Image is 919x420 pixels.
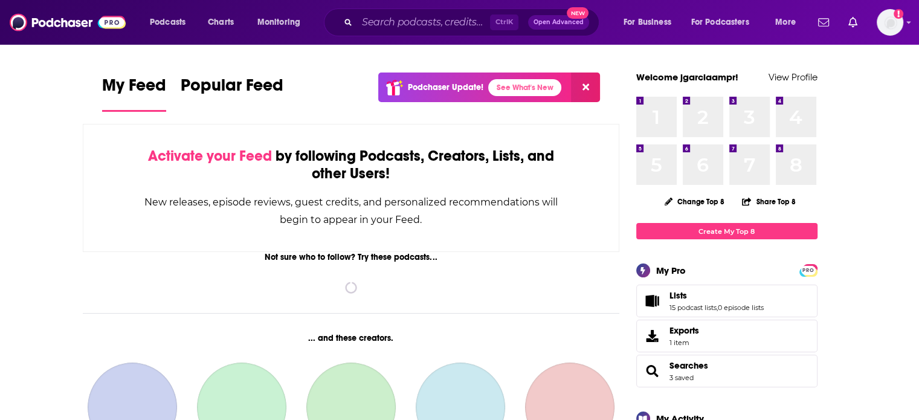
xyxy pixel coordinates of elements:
[615,13,686,32] button: open menu
[801,266,816,275] span: PRO
[148,147,272,165] span: Activate your Feed
[801,265,816,274] a: PRO
[208,14,234,31] span: Charts
[683,13,767,32] button: open menu
[636,320,817,352] a: Exports
[775,14,796,31] span: More
[691,14,749,31] span: For Podcasters
[657,194,732,209] button: Change Top 8
[767,13,811,32] button: open menu
[669,338,699,347] span: 1 item
[181,75,283,112] a: Popular Feed
[813,12,834,33] a: Show notifications dropdown
[636,71,738,83] a: Welcome jgarciaampr!
[669,325,699,336] span: Exports
[567,7,588,19] span: New
[488,79,561,96] a: See What's New
[640,328,665,344] span: Exports
[636,223,817,239] a: Create My Top 8
[200,13,241,32] a: Charts
[717,303,718,312] span: ,
[877,9,903,36] span: Logged in as jgarciaampr
[669,290,764,301] a: Lists
[83,333,620,343] div: ... and these creators.
[877,9,903,36] img: User Profile
[144,193,559,228] div: New releases, episode reviews, guest credits, and personalized recommendations will begin to appe...
[636,355,817,387] span: Searches
[877,9,903,36] button: Show profile menu
[490,15,518,30] span: Ctrl K
[181,75,283,103] span: Popular Feed
[144,147,559,183] div: by following Podcasts, Creators, Lists, and other Users!
[669,290,687,301] span: Lists
[102,75,166,112] a: My Feed
[656,265,686,276] div: My Pro
[141,13,201,32] button: open menu
[669,360,708,371] a: Searches
[843,12,862,33] a: Show notifications dropdown
[669,373,694,382] a: 3 saved
[624,14,671,31] span: For Business
[10,11,126,34] img: Podchaser - Follow, Share and Rate Podcasts
[249,13,316,32] button: open menu
[150,14,185,31] span: Podcasts
[741,190,796,213] button: Share Top 8
[769,71,817,83] a: View Profile
[534,19,584,25] span: Open Advanced
[718,303,764,312] a: 0 episode lists
[335,8,611,36] div: Search podcasts, credits, & more...
[528,15,589,30] button: Open AdvancedNew
[669,303,717,312] a: 15 podcast lists
[257,14,300,31] span: Monitoring
[640,363,665,380] a: Searches
[83,252,620,262] div: Not sure who to follow? Try these podcasts...
[640,292,665,309] a: Lists
[636,285,817,317] span: Lists
[894,9,903,19] svg: Add a profile image
[102,75,166,103] span: My Feed
[408,82,483,92] p: Podchaser Update!
[357,13,490,32] input: Search podcasts, credits, & more...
